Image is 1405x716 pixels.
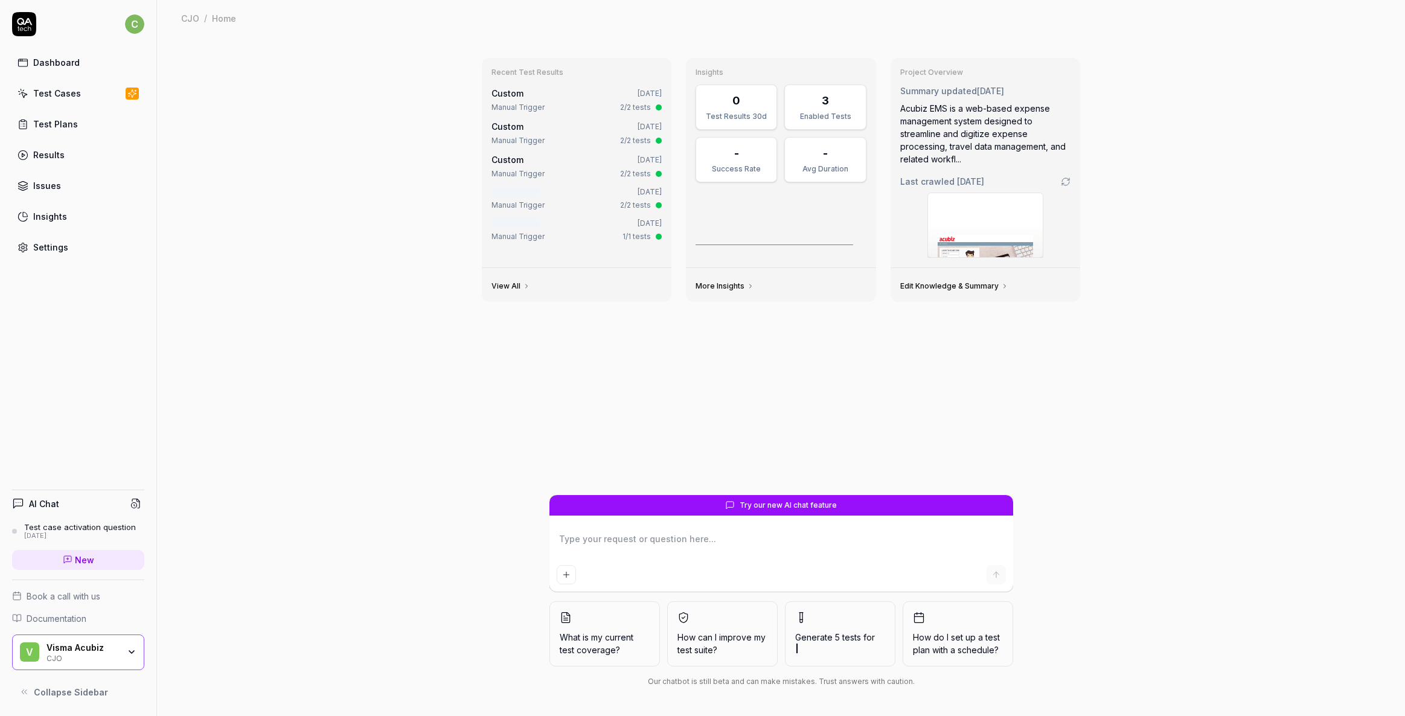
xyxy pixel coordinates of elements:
[12,143,144,167] a: Results
[33,149,65,161] div: Results
[34,686,108,698] span: Collapse Sidebar
[734,145,739,161] div: -
[822,92,829,109] div: 3
[491,68,662,77] h3: Recent Test Results
[732,92,740,109] div: 0
[823,145,828,161] div: -
[491,155,523,165] span: Custom
[20,642,39,662] span: V
[75,554,94,566] span: New
[27,590,100,603] span: Book a call with us
[620,200,651,211] div: 2/2 tests
[696,281,754,291] a: More Insights
[638,155,662,164] time: [DATE]
[12,550,144,570] a: New
[557,565,576,584] button: Add attachment
[703,111,769,122] div: Test Results 30d
[638,219,662,228] time: [DATE]
[638,89,662,98] time: [DATE]
[12,680,144,704] button: Collapse Sidebar
[491,281,530,291] a: View All
[900,86,977,96] span: Summary updated
[667,601,778,666] button: How can I improve my test suite?
[1061,177,1071,187] a: Go to crawling settings
[792,164,858,174] div: Avg Duration
[913,631,1003,656] span: How do I set up a test plan with a schedule?
[204,12,207,24] div: /
[125,14,144,34] span: c
[33,56,80,69] div: Dashboard
[740,500,837,511] span: Try our new AI chat feature
[489,151,665,182] a: Custom[DATE]Manual Trigger2/2 tests
[12,612,144,625] a: Documentation
[491,121,523,132] span: Custom
[212,12,236,24] div: Home
[489,118,665,149] a: Custom[DATE]Manual Trigger2/2 tests
[696,68,866,77] h3: Insights
[491,200,545,211] div: Manual Trigger
[622,231,651,242] div: 1/1 tests
[977,86,1004,96] time: [DATE]
[29,497,59,510] h4: AI Chat
[620,102,651,113] div: 2/2 tests
[620,168,651,179] div: 2/2 tests
[900,102,1071,165] div: Acubiz EMS is a web-based expense management system designed to streamline and digitize expense p...
[12,51,144,74] a: Dashboard
[33,179,61,192] div: Issues
[24,522,136,532] div: Test case activation question
[12,205,144,228] a: Insights
[900,68,1071,77] h3: Project Overview
[491,102,545,113] div: Manual Trigger
[491,168,545,179] div: Manual Trigger
[12,522,144,540] a: Test case activation question[DATE]
[12,112,144,136] a: Test Plans
[27,612,86,625] span: Documentation
[181,12,199,24] div: CJO
[957,176,984,187] time: [DATE]
[900,281,1008,291] a: Edit Knowledge & Summary
[125,12,144,36] button: c
[33,241,68,254] div: Settings
[549,601,660,666] button: What is my current test coverage?
[620,135,651,146] div: 2/2 tests
[12,590,144,603] a: Book a call with us
[491,135,545,146] div: Manual Trigger
[489,216,665,245] a: [DATE]Manual Trigger1/1 tests
[33,210,67,223] div: Insights
[638,122,662,131] time: [DATE]
[489,85,665,115] a: Custom[DATE]Manual Trigger2/2 tests
[33,118,78,130] div: Test Plans
[12,82,144,105] a: Test Cases
[491,231,545,242] div: Manual Trigger
[677,631,767,656] span: How can I improve my test suite?
[785,601,895,666] button: Generate 5 tests for
[792,111,858,122] div: Enabled Tests
[24,532,136,540] div: [DATE]
[900,175,984,188] span: Last crawled
[703,164,769,174] div: Success Rate
[549,676,1013,687] div: Our chatbot is still beta and can make mistakes. Trust answers with caution.
[12,634,144,671] button: VVisma AcubizCJO
[795,631,885,656] span: Generate 5 tests for
[46,642,119,653] div: Visma Acubiz
[33,87,81,100] div: Test Cases
[46,653,119,662] div: CJO
[560,631,650,656] span: What is my current test coverage?
[928,193,1043,257] img: Screenshot
[638,187,662,196] time: [DATE]
[12,235,144,259] a: Settings
[491,88,523,98] span: Custom
[12,174,144,197] a: Issues
[903,601,1013,666] button: How do I set up a test plan with a schedule?
[489,184,665,213] a: [DATE]Manual Trigger2/2 tests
